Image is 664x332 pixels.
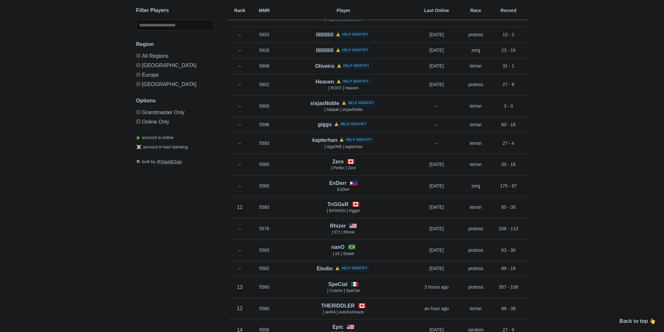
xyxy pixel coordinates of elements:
h4: THERIDDLER [321,302,355,309]
p: [DATE] [411,247,463,253]
a: DavidChan [161,159,182,164]
p: [DATE] [411,204,463,210]
p: protoss [463,265,489,272]
p: terran [463,140,489,146]
p: 63 - 30 [489,247,528,253]
p: 27 - 8 [489,81,528,88]
span: [ lCY ] Rhizer [332,230,355,234]
p: 27 - 4 [489,140,528,146]
p: 23 - 16 [489,47,528,53]
p: protoss [463,31,489,38]
a: ⚠️ Help identify [333,265,370,271]
label: [GEOGRAPHIC_DATA] [136,79,215,87]
p: 175 - 87 [489,183,528,189]
span: [ bakpak ] sixjaxNoble [324,107,363,112]
p: protoss [463,247,489,253]
a: ⚠️ Help identify [333,47,371,53]
p: 5593 [252,140,277,146]
input: Europe [136,72,140,77]
span: [ BASKGG ] trigger [327,208,360,213]
a: ⚠️ Help identify [334,63,372,68]
h6: Last Online [411,8,463,13]
input: [GEOGRAPHIC_DATA] [136,82,140,86]
h4: SpeCial [328,280,348,288]
p: 5576 [252,225,277,232]
p: 3 - 0 [489,103,528,109]
span: 🛠 [136,159,140,164]
p: 3 hours ago [411,284,463,290]
h4: Elodin [317,265,370,272]
p: – [228,140,252,146]
p: 5585 [252,161,277,168]
h4: EnDerr [329,179,347,187]
p: [DATE] [411,225,463,232]
h6: Rank [228,8,252,13]
input: All Regions [136,53,140,58]
p: – [228,161,252,168]
p: – [228,265,252,272]
h6: MMR [252,8,277,13]
p: 85 - 36 [489,204,528,210]
span: [ HypONE ] kapterhan [324,144,363,149]
a: ⚠️ Help identify [334,78,372,84]
span: [ ROOT ] Heaven [328,86,358,90]
p: 5560 [252,305,277,312]
p: 5583 [252,204,277,210]
p: 5585 [252,183,277,189]
p: 5600 [252,103,277,109]
h4: sixjaxNoble [310,99,377,107]
h4: llllllllllll [316,31,371,38]
p: zerg [463,47,489,53]
a: ⚠️ Help identify [332,121,369,127]
p: protoss [463,81,489,88]
p: – [228,121,252,128]
h3: Region [136,40,215,48]
p: – [228,63,252,69]
p: – [228,247,252,253]
h3: Options [136,97,215,105]
p: an hour ago [411,305,463,312]
h6: Player [277,8,411,13]
h6: Race [463,8,489,13]
p: – [411,121,463,128]
p: 13 [228,283,252,291]
a: ⚠️ Help identify [333,31,371,37]
label: Europe [136,70,215,79]
a: ⚠️ Help identify [339,100,377,106]
p: protoss [463,225,489,232]
p: built by @ [136,158,215,165]
p: [DATE] [411,63,463,69]
h4: Rhizer [330,222,346,230]
p: 88 - 19 [489,265,528,272]
p: [DATE] [411,161,463,168]
p: 13 - 2 [489,31,528,38]
p: – [228,31,252,38]
h4: llllllllllll [316,47,371,54]
p: 5562 [252,265,277,272]
p: – [228,103,252,109]
label: Only show accounts currently laddering [136,117,215,125]
input: Online Only [136,119,140,124]
h4: nanO [331,243,345,251]
p: 30 - 18 [489,161,528,168]
h4: Epic [332,323,344,331]
p: 5602 [252,81,277,88]
p: terran [463,161,489,168]
p: 208 - 113 [489,225,528,232]
p: 5563 [252,247,277,253]
p: 357 - 109 [489,284,528,290]
h4: giggs [318,121,369,128]
p: 88 - 38 [489,305,528,312]
p: 12 [228,305,252,312]
p: 5626 [252,47,277,53]
h3: Filter Players [136,7,215,14]
p: – [411,103,463,109]
p: 5560 [252,284,277,290]
p: – [411,140,463,146]
span: ☠️ [136,145,141,150]
p: [DATE] [411,47,463,53]
p: – [228,225,252,232]
p: [DATE] [411,265,463,272]
p: – [228,183,252,189]
input: [GEOGRAPHIC_DATA] [136,63,140,67]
